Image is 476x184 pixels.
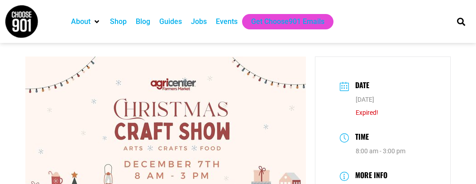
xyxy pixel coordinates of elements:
[191,16,207,27] a: Jobs
[110,16,127,27] a: Shop
[67,14,445,29] nav: Main nav
[453,14,468,29] div: Search
[351,170,387,183] h3: More Info
[216,16,238,27] a: Events
[71,16,90,27] a: About
[251,16,324,27] a: Get Choose901 Emails
[136,16,150,27] a: Blog
[159,16,182,27] a: Guides
[356,109,378,116] span: Expired!
[351,80,369,93] h3: Date
[356,147,405,155] abbr: 8:00 am - 3:00 pm
[351,131,369,144] h3: Time
[67,14,105,29] div: About
[356,96,374,103] span: [DATE]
